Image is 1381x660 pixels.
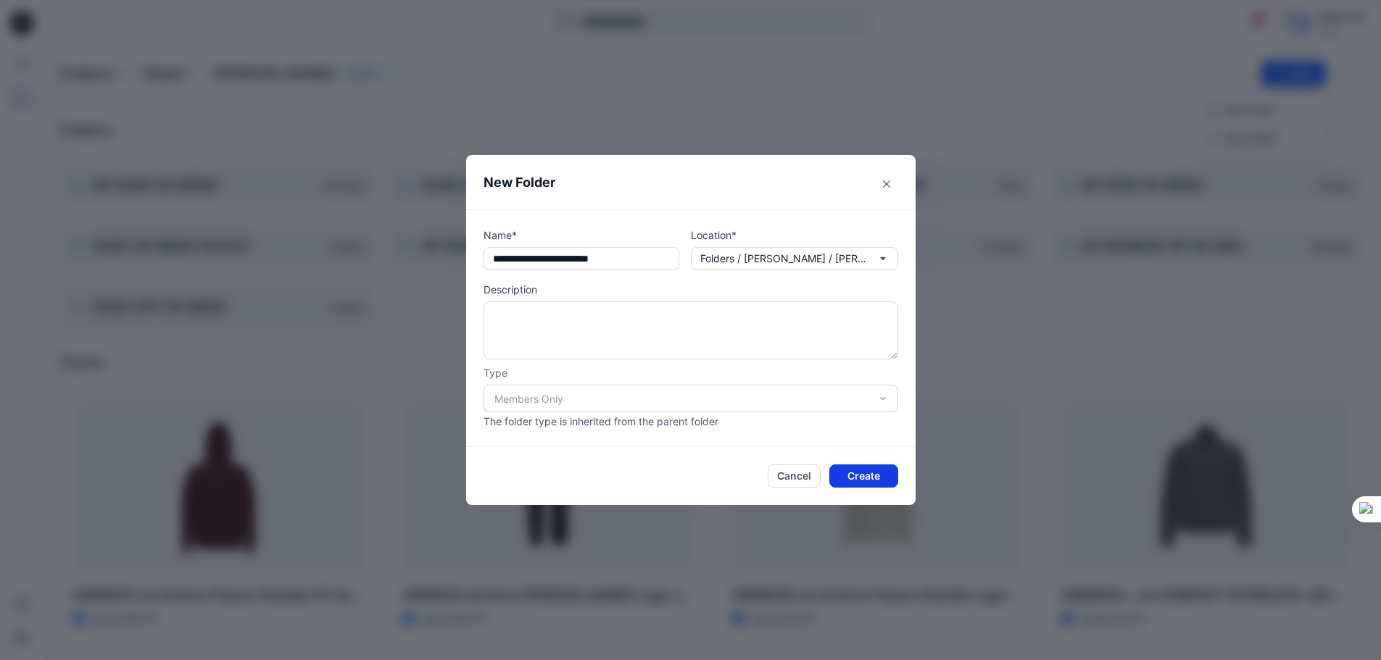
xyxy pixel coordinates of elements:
button: Close [875,172,898,196]
p: Description [484,282,898,297]
header: New Folder [466,155,916,209]
p: Location* [691,227,898,243]
p: Type [484,365,898,380]
p: Folders / [PERSON_NAME] / [PERSON_NAME] [700,251,867,267]
button: Folders / [PERSON_NAME] / [PERSON_NAME] [691,247,898,270]
button: Create [829,464,898,488]
p: Name* [484,227,679,243]
button: Cancel [768,464,821,488]
p: The folder type is inherited from the parent folder [484,414,898,429]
